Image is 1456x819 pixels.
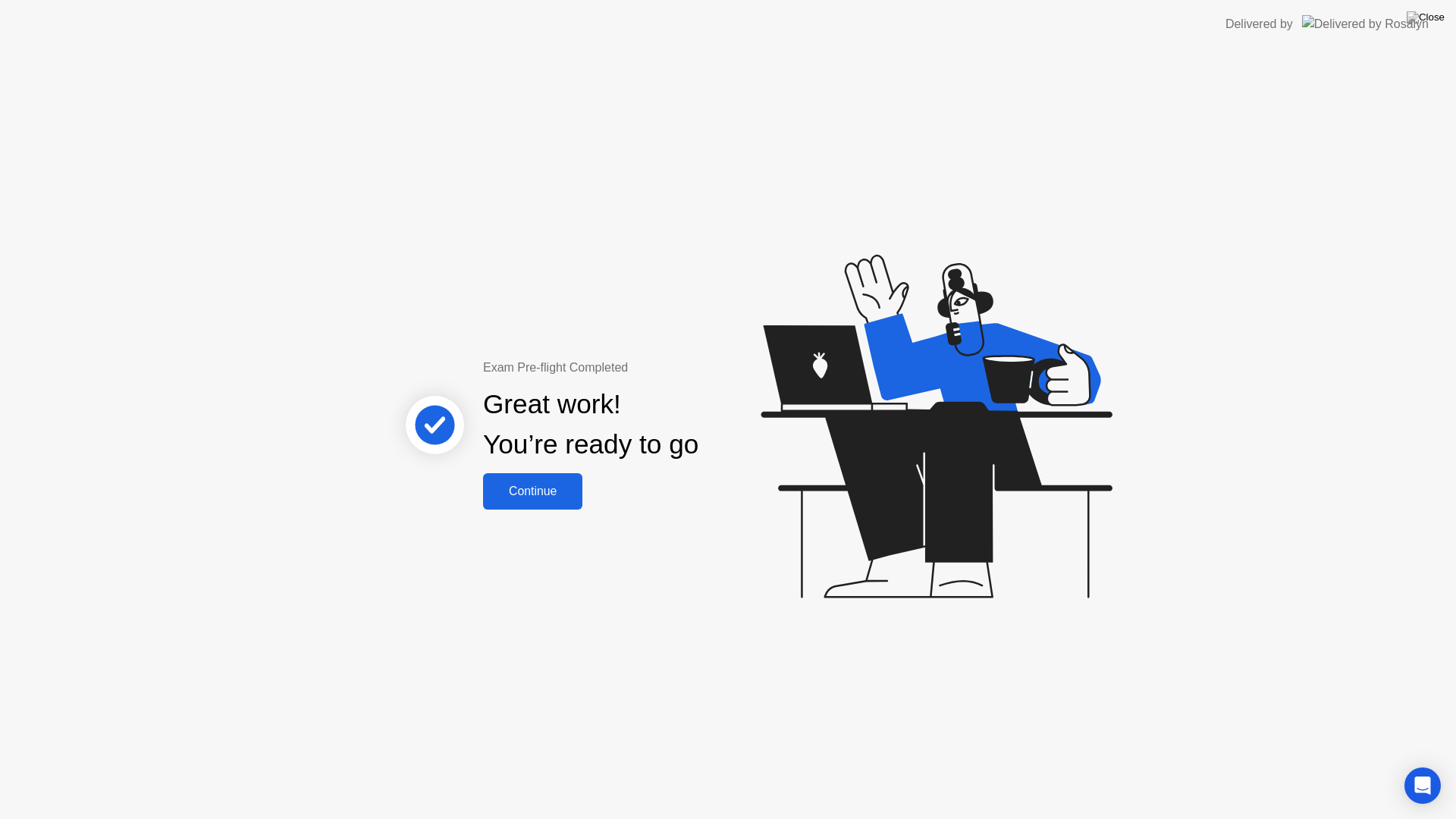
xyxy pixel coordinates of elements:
div: Delivered by [1225,15,1293,33]
div: Open Intercom Messenger [1404,767,1441,804]
button: Continue [483,473,582,510]
div: Great work! You’re ready to go [483,384,698,465]
img: Delivered by Rosalyn [1302,15,1429,33]
div: Continue [488,485,578,498]
div: Exam Pre-flight Completed [483,359,796,377]
img: Close [1407,11,1445,24]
